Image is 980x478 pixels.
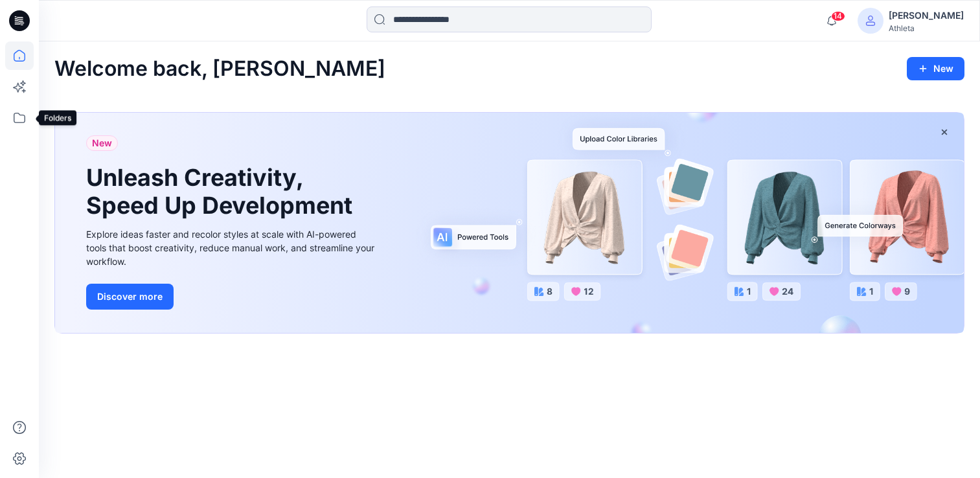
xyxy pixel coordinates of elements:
a: Discover more [86,284,378,310]
span: New [92,135,112,151]
button: Discover more [86,284,174,310]
h2: Welcome back, [PERSON_NAME] [54,57,385,81]
div: [PERSON_NAME] [889,8,964,23]
div: Explore ideas faster and recolor styles at scale with AI-powered tools that boost creativity, red... [86,227,378,268]
svg: avatar [865,16,876,26]
h1: Unleash Creativity, Speed Up Development [86,164,358,220]
div: Athleta [889,23,964,33]
button: New [907,57,964,80]
span: 14 [831,11,845,21]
